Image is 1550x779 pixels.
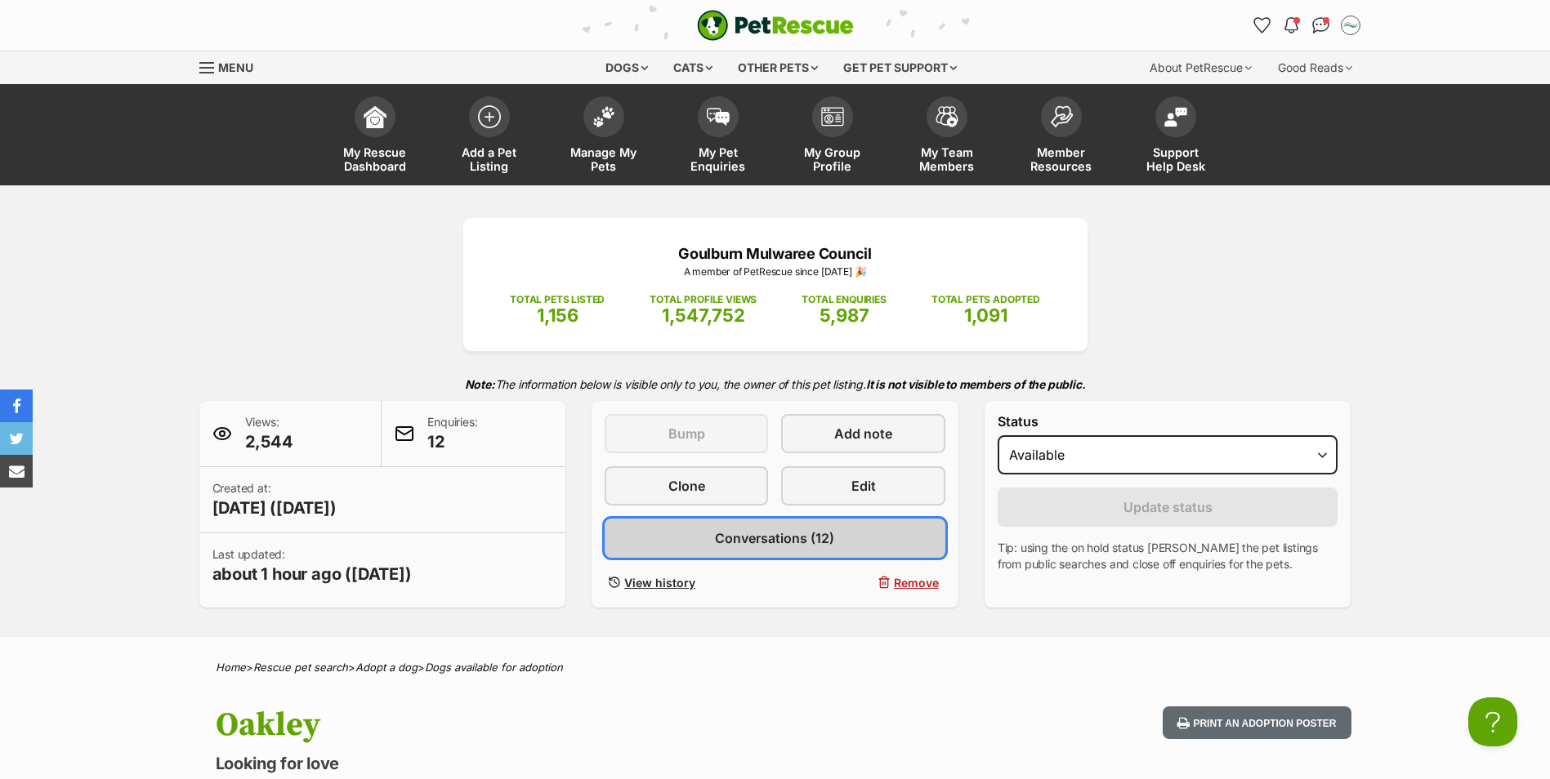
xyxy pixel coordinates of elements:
span: Bump [668,424,705,443]
p: Enquiries: [427,414,477,453]
div: Dogs [594,51,659,84]
span: My Group Profile [796,145,869,173]
a: Add a Pet Listing [432,88,547,185]
span: Support Help Desk [1139,145,1213,173]
img: manage-my-pets-icon-02211641906a0b7f246fdf0571729dbe1e7629f14944591b6c1af311fb30b64b.svg [592,106,615,127]
span: [DATE] ([DATE]) [212,496,337,519]
div: Get pet support [832,51,968,84]
p: TOTAL PROFILE VIEWS [650,292,757,307]
span: 1,156 [537,305,578,326]
p: Last updated: [212,546,412,585]
a: Conversations [1308,12,1334,38]
button: Print an adoption poster [1163,706,1351,740]
a: Adopt a dog [355,661,418,674]
a: View history [605,571,768,594]
span: View history [624,574,695,591]
img: group-profile-icon-3fa3cf56718a62981997c0bc7e787c4b2cf8bcc04b72c1350f741eb67cf2f40e.svg [821,107,844,127]
img: Adam Skelly profile pic [1342,17,1359,33]
a: Conversations (12) [605,519,945,558]
a: Support Help Desk [1119,88,1233,185]
img: dashboard-icon-eb2f2d2d3e046f16d808141f083e7271f6b2e854fb5c12c21221c1fb7104beca.svg [364,105,386,128]
iframe: Help Scout Beacon - Open [1468,697,1517,746]
span: about 1 hour ago ([DATE]) [212,563,412,585]
span: Conversations (12) [715,528,834,548]
img: help-desk-icon-fdf02630f3aa405de69fd3d07c3f3aa587a6932b1a1747fa1d2bba05be0121f9.svg [1164,107,1187,127]
ul: Account quick links [1249,12,1364,38]
a: Clone [605,466,768,505]
button: Bump [605,414,768,453]
img: member-resources-icon-8e73f808a243e03378d46382f2149f9095a855e16c252ad45f914b54edf8863c.svg [1050,105,1073,127]
span: Remove [894,574,939,591]
a: My Pet Enquiries [661,88,775,185]
p: Goulburn Mulwaree Council [488,243,1063,265]
span: Menu [218,60,253,74]
p: Created at: [212,480,337,519]
span: 1,547,752 [662,305,745,326]
img: notifications-46538b983faf8c2785f20acdc204bb7945ddae34d4c08c2a6579f10ce5e182be.svg [1284,17,1298,33]
p: TOTAL ENQUIRIES [802,292,886,307]
a: My Rescue Dashboard [318,88,432,185]
img: chat-41dd97257d64d25036548639549fe6c8038ab92f7586957e7f3b1b290dea8141.svg [1312,17,1329,33]
button: Remove [781,571,945,594]
a: My Group Profile [775,88,890,185]
div: > > > [175,661,1376,674]
a: Dogs available for adoption [425,661,563,674]
a: Add note [781,414,945,453]
a: Rescue pet search [253,661,348,674]
span: Member Resources [1025,145,1098,173]
p: Looking for love [216,752,907,775]
span: My Team Members [910,145,984,173]
p: TOTAL PETS ADOPTED [931,292,1040,307]
button: Update status [998,487,1338,527]
a: Member Resources [1004,88,1119,185]
div: Good Reads [1266,51,1364,84]
span: Manage My Pets [567,145,641,173]
strong: It is not visible to members of the public. [866,377,1086,391]
a: Favourites [1249,12,1275,38]
strong: Note: [465,377,495,391]
a: Menu [199,51,265,81]
a: Manage My Pets [547,88,661,185]
span: Add note [834,424,892,443]
span: Clone [668,476,705,496]
label: Status [998,414,1338,429]
img: team-members-icon-5396bd8760b3fe7c0b43da4ab00e1e3bb1a5d9ba89233759b79545d2d3fc5d0d.svg [936,106,958,127]
a: My Team Members [890,88,1004,185]
h1: Oakley [216,706,907,744]
span: 5,987 [820,305,869,326]
a: PetRescue [697,10,854,41]
p: A member of PetRescue since [DATE] 🎉 [488,265,1063,279]
div: About PetRescue [1138,51,1263,84]
span: 2,544 [245,430,293,453]
button: My account [1338,12,1364,38]
p: TOTAL PETS LISTED [510,292,605,307]
p: Tip: using the on hold status [PERSON_NAME] the pet listings from public searches and close off e... [998,540,1338,572]
span: 12 [427,430,477,453]
img: logo-e224e6f780fb5917bec1dbf3a21bbac754714ae5b6737aabdf751b685950b380.svg [697,10,854,41]
span: My Rescue Dashboard [338,145,412,173]
button: Notifications [1279,12,1305,38]
span: Update status [1123,497,1213,517]
span: 1,091 [964,305,1007,326]
div: Other pets [726,51,829,84]
a: Edit [781,466,945,505]
span: Edit [851,476,876,496]
p: The information below is visible only to you, the owner of this pet listing. [199,367,1351,401]
p: Views: [245,414,293,453]
div: Cats [662,51,724,84]
span: Add a Pet Listing [453,145,526,173]
img: pet-enquiries-icon-7e3ad2cf08bfb03b45e93fb7055b45f3efa6380592205ae92323e6603595dc1f.svg [707,108,730,126]
a: Home [216,661,246,674]
img: add-pet-listing-icon-0afa8454b4691262ce3f59096e99ab1cd57d4a30225e0717b998d2c9b9846f56.svg [478,105,501,128]
span: My Pet Enquiries [681,145,755,173]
